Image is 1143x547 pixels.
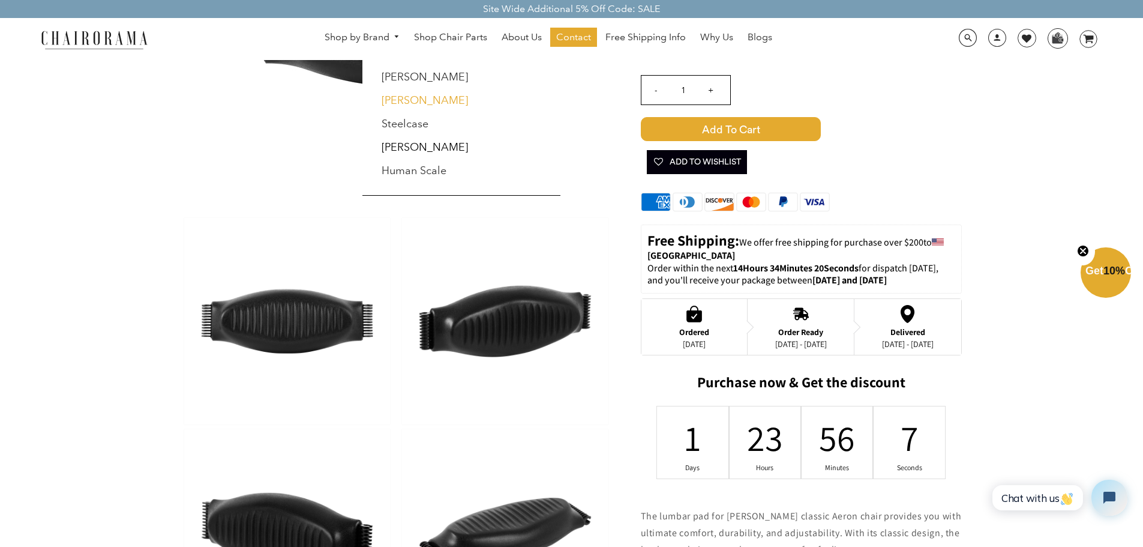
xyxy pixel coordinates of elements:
span: Contact [556,31,591,44]
a: Free Shipping Info [599,28,692,47]
button: Close teaser [1071,238,1095,265]
a: Shop Chair Parts [408,28,493,47]
a: Steelcase [382,117,428,130]
iframe: Tidio Chat [979,470,1138,526]
a: Contact [550,28,597,47]
a: Why Us [694,28,739,47]
a: Human Scale [382,164,446,177]
nav: DesktopNavigation [205,28,892,50]
a: Shop by Brand [319,28,406,47]
span: Blogs [748,31,772,44]
a: [PERSON_NAME] [382,70,468,83]
a: [PERSON_NAME] [382,94,468,107]
a: [PERSON_NAME] [382,141,468,154]
span: Free Shipping Info [605,31,686,44]
a: About Us [496,28,548,47]
a: Blogs [742,28,778,47]
span: Get Off [1085,265,1141,277]
span: Shop Chair Parts [414,31,487,44]
span: Why Us [700,31,733,44]
span: About Us [502,31,542,44]
div: Get10%OffClose teaser [1081,249,1131,299]
span: 10% [1103,265,1125,277]
img: chairorama [34,29,154,50]
img: WhatsApp_Image_2024-07-12_at_16.23.01.webp [1048,29,1067,47]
